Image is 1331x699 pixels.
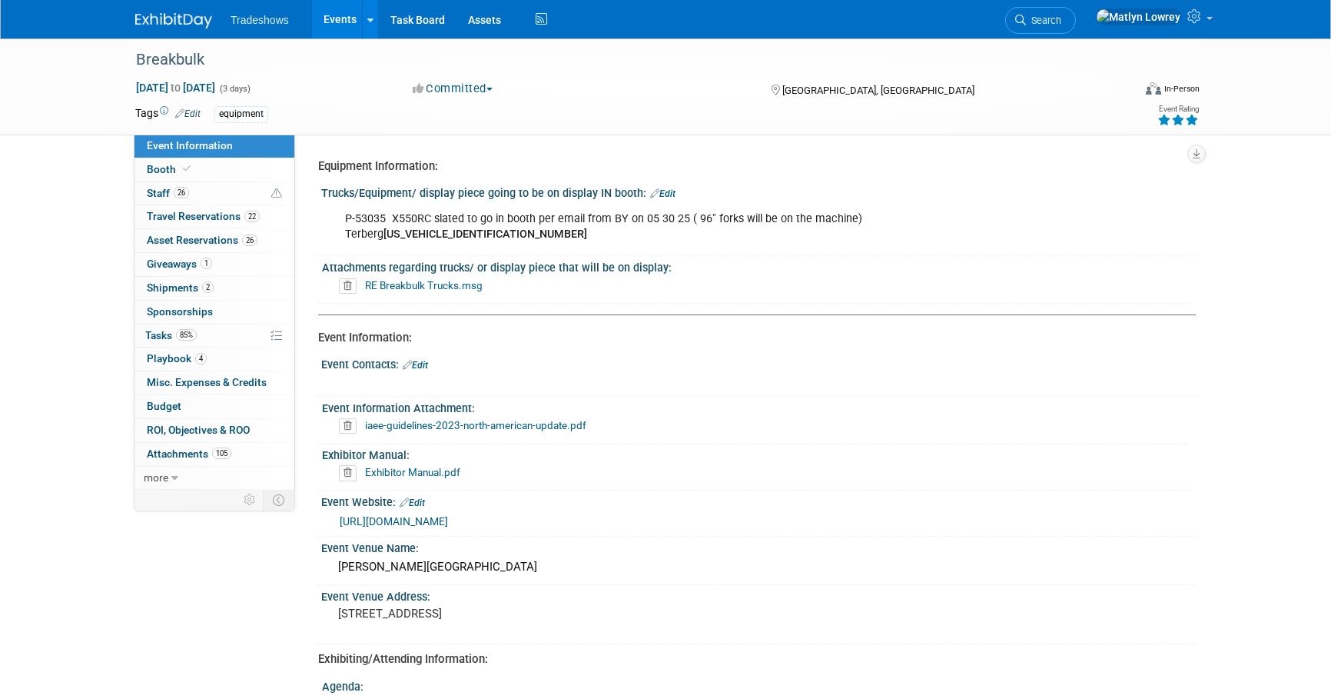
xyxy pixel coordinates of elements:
div: In-Person [1163,83,1200,95]
div: Attachments regarding trucks/ or display piece that will be on display: [322,256,1189,275]
span: 4 [195,353,207,364]
span: Potential Scheduling Conflict -- at least one attendee is tagged in another overlapping event. [271,187,282,201]
span: to [168,82,183,94]
span: Travel Reservations [147,210,260,222]
pre: [STREET_ADDRESS] [338,607,669,621]
a: Playbook4 [134,348,294,371]
div: Event Rating [1157,105,1199,113]
a: Delete attachment? [339,468,363,478]
a: Budget [134,395,294,418]
div: P-53035 X550RC slated to go in booth per email from BY on 05 30 25 ( 96" forks will be on the mac... [334,204,1027,250]
div: [PERSON_NAME][GEOGRAPHIC_DATA] [333,555,1184,579]
a: Exhibitor Manual.pdf [365,466,460,478]
span: 26 [174,187,189,198]
img: ExhibitDay [135,13,212,28]
div: equipment [214,106,268,122]
a: Delete attachment? [339,421,363,431]
td: Personalize Event Tab Strip [237,490,264,510]
a: Search [1005,7,1076,34]
a: iaee-guidelines-2023-north-american-update.pdf [365,419,586,431]
div: Breakbulk [131,46,1109,74]
span: 85% [176,329,197,341]
span: Sponsorships [147,305,213,318]
a: Shipments2 [134,277,294,300]
a: ROI, Objectives & ROO [134,419,294,442]
span: Giveaways [147,258,212,270]
span: Tasks [145,329,197,341]
div: Event Format [1041,80,1200,103]
span: Tradeshows [231,14,289,26]
td: Toggle Event Tabs [264,490,295,510]
span: 105 [212,448,231,459]
div: Trucks/Equipment/ display piece going to be on display IN booth: [321,181,1196,201]
a: Delete attachment? [339,281,363,291]
div: Event Venue Name: [321,537,1196,556]
div: Equipment Information: [318,158,1184,175]
span: Booth [147,163,194,175]
div: Event Website: [321,491,1196,511]
i: Booth reservation complete [183,165,191,173]
a: Edit [403,360,428,371]
a: Booth [134,158,294,181]
div: Exhibiting/Attending Information: [318,651,1184,667]
img: Matlyn Lowrey [1096,8,1181,25]
a: Giveaways1 [134,253,294,276]
span: (3 days) [218,84,251,94]
a: Event Information [134,135,294,158]
img: Format-Inperson.png [1146,82,1161,95]
span: Shipments [147,281,214,294]
a: Sponsorships [134,301,294,324]
span: Search [1026,15,1061,26]
td: Tags [135,105,201,123]
div: Exhibitor Manual: [322,444,1189,463]
a: Travel Reservations22 [134,205,294,228]
span: Asset Reservations [147,234,257,246]
a: Misc. Expenses & Credits [134,371,294,394]
div: Event Information: [318,330,1184,346]
span: Attachments [147,448,231,460]
button: Committed [407,81,499,97]
div: Event Venue Address: [321,585,1196,604]
span: Budget [147,400,181,412]
div: Agenda: [322,675,1189,694]
div: Event Information Attachment: [322,397,1189,416]
a: Attachments105 [134,443,294,466]
a: Edit [650,188,675,199]
span: [DATE] [DATE] [135,81,216,95]
a: RE Breakbulk Trucks.msg [365,279,483,291]
span: 2 [202,281,214,293]
span: ROI, Objectives & ROO [147,424,250,436]
div: Event Contacts: [321,353,1196,373]
a: Asset Reservations26 [134,229,294,252]
span: Staff [147,187,189,199]
span: 26 [242,235,257,246]
a: more [134,467,294,490]
span: Misc. Expenses & Credits [147,376,267,388]
span: more [144,471,168,484]
span: [GEOGRAPHIC_DATA], [GEOGRAPHIC_DATA] [782,85,974,96]
span: 1 [201,258,212,269]
span: 22 [244,211,260,222]
span: Playbook [147,352,207,364]
b: [US_VEHICLE_IDENTIFICATION_NUMBER] [383,228,587,241]
span: Event Information [147,139,233,151]
a: Staff26 [134,182,294,205]
a: [URL][DOMAIN_NAME] [340,515,448,528]
a: Edit [400,498,425,508]
a: Tasks85% [134,325,294,348]
a: Edit [175,108,201,119]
